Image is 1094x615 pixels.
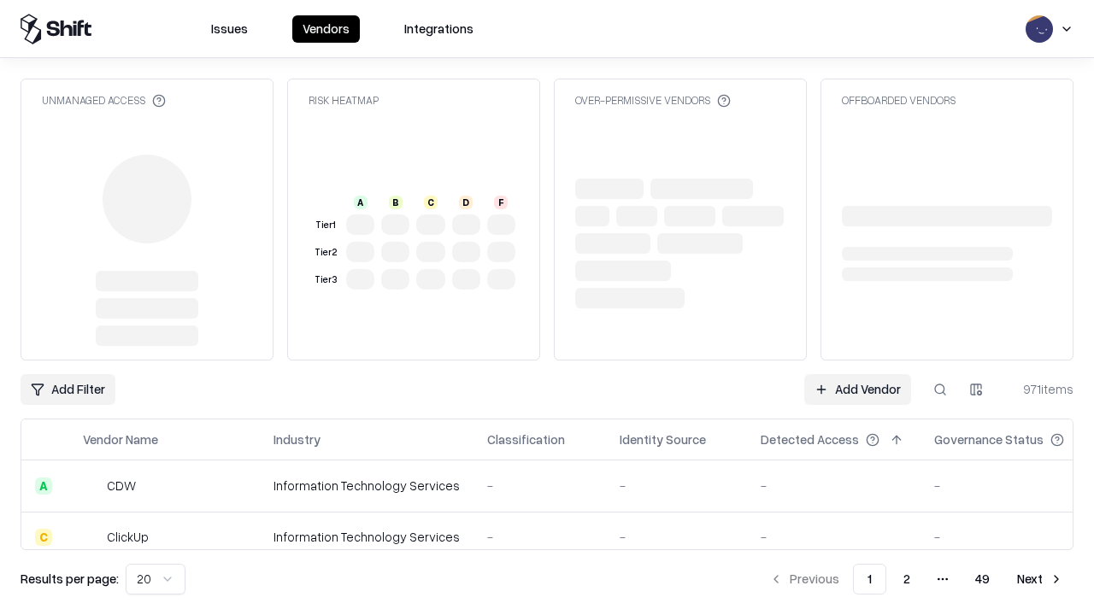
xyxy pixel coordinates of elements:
a: Add Vendor [804,374,911,405]
div: Information Technology Services [273,477,460,495]
div: - [934,477,1091,495]
div: - [934,528,1091,546]
div: ClickUp [107,528,149,546]
div: - [620,528,733,546]
div: Information Technology Services [273,528,460,546]
div: Over-Permissive Vendors [575,93,731,108]
button: 49 [962,564,1003,594]
div: F [494,196,508,209]
div: - [620,477,733,495]
div: Risk Heatmap [309,93,379,108]
div: Tier 1 [312,218,339,232]
button: Vendors [292,15,360,43]
div: - [761,528,907,546]
div: Offboarded Vendors [842,93,956,108]
img: CDW [83,477,100,495]
div: - [761,477,907,495]
button: Issues [201,15,258,43]
div: Classification [487,430,565,448]
div: A [35,477,52,495]
div: Governance Status [934,430,1044,448]
button: 2 [890,564,924,594]
button: Add Filter [21,374,115,405]
img: ClickUp [83,529,100,546]
div: B [389,196,403,209]
p: Results per page: [21,570,119,588]
div: Tier 3 [312,272,339,287]
div: CDW [107,477,136,495]
div: Vendor Name [83,430,158,448]
div: Tier 2 [312,245,339,260]
button: Next [1007,564,1073,594]
div: - [487,528,592,546]
nav: pagination [759,564,1073,594]
div: C [35,529,52,546]
div: A [354,196,368,209]
div: D [459,196,473,209]
button: Integrations [394,15,484,43]
div: 971 items [1005,380,1073,398]
div: - [487,477,592,495]
div: Detected Access [761,430,859,448]
div: Identity Source [620,430,706,448]
div: Industry [273,430,321,448]
div: C [424,196,438,209]
button: 1 [853,564,886,594]
div: Unmanaged Access [42,93,166,108]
